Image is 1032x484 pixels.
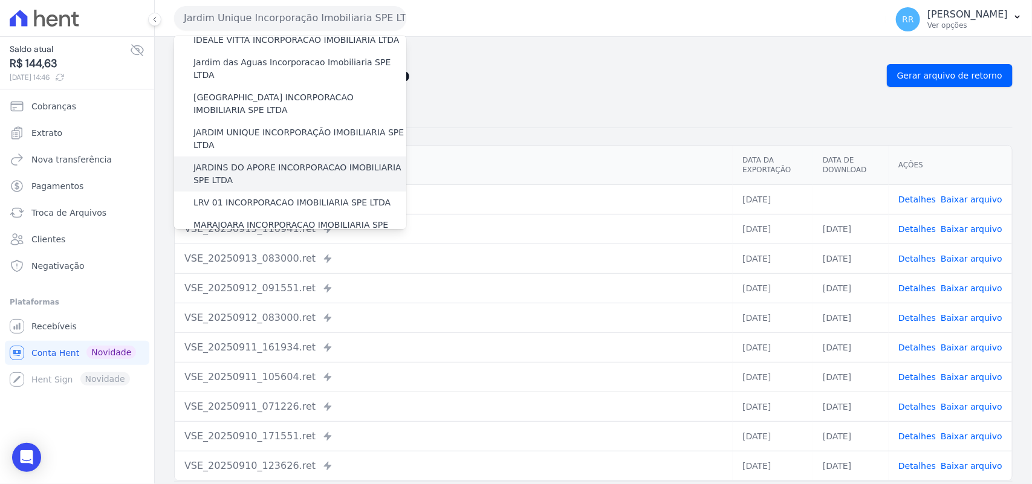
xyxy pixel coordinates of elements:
div: VSE_20250915_144626.ret [184,192,723,207]
a: Cobranças [5,94,149,118]
nav: Sidebar [10,94,144,392]
td: [DATE] [813,273,889,303]
label: LRV 01 INCORPORACAO IMOBILIARIA SPE LTDA [193,196,391,209]
span: Troca de Arquivos [31,207,106,219]
a: Detalhes [898,224,936,234]
div: VSE_20250912_083000.ret [184,311,723,325]
td: [DATE] [733,392,813,421]
a: Baixar arquivo [941,372,1002,382]
p: [PERSON_NAME] [927,8,1008,21]
td: [DATE] [733,273,813,303]
a: Nova transferência [5,147,149,172]
div: VSE_20250911_105604.ret [184,370,723,384]
span: [DATE] 14:46 [10,72,130,83]
a: Extrato [5,121,149,145]
h2: Exportações de Retorno [174,67,877,84]
td: [DATE] [813,421,889,451]
p: Ver opções [927,21,1008,30]
th: Data da Exportação [733,146,813,185]
div: VSE_20250910_123626.ret [184,459,723,473]
td: [DATE] [733,451,813,480]
a: Recebíveis [5,314,149,338]
label: [GEOGRAPHIC_DATA] INCORPORACAO IMOBILIARIA SPE LTDA [193,91,406,117]
label: IDEALE VITTA INCORPORACAO IMOBILIARIA LTDA [193,34,399,47]
span: R$ 144,63 [10,56,130,72]
span: RR [902,15,914,24]
a: Detalhes [898,283,936,293]
td: [DATE] [813,392,889,421]
a: Detalhes [898,461,936,471]
div: VSE_20250911_161934.ret [184,340,723,355]
td: [DATE] [813,332,889,362]
div: VSE_20250912_091551.ret [184,281,723,295]
th: Data de Download [813,146,889,185]
a: Detalhes [898,254,936,263]
a: Troca de Arquivos [5,201,149,225]
a: Detalhes [898,402,936,411]
label: Jardim das Aguas Incorporacao Imobiliaria SPE LTDA [193,56,406,82]
td: [DATE] [733,332,813,362]
span: Clientes [31,233,65,245]
td: [DATE] [733,421,813,451]
a: Baixar arquivo [941,461,1002,471]
td: [DATE] [813,303,889,332]
td: [DATE] [733,362,813,392]
span: Negativação [31,260,85,272]
div: Plataformas [10,295,144,309]
a: Baixar arquivo [941,283,1002,293]
td: [DATE] [733,184,813,214]
a: Detalhes [898,343,936,352]
td: [DATE] [813,362,889,392]
td: [DATE] [733,214,813,244]
label: MARAJOARA INCORPORACAO IMOBILIARIA SPE LTDA [193,219,406,244]
a: Negativação [5,254,149,278]
a: Gerar arquivo de retorno [887,64,1013,87]
a: Baixar arquivo [941,195,1002,204]
span: Gerar arquivo de retorno [897,69,1002,82]
div: VSE_20250910_171551.ret [184,429,723,444]
td: [DATE] [813,244,889,273]
a: Pagamentos [5,174,149,198]
span: Nova transferência [31,153,112,166]
label: JARDINS DO APORE INCORPORACAO IMOBILIARIA SPE LTDA [193,161,406,187]
div: Open Intercom Messenger [12,443,41,472]
span: Extrato [31,127,62,139]
div: VSE_20250913_083000.ret [184,251,723,266]
span: Cobranças [31,100,76,112]
a: Detalhes [898,195,936,204]
a: Baixar arquivo [941,254,1002,263]
a: Baixar arquivo [941,343,1002,352]
a: Baixar arquivo [941,224,1002,234]
div: VSE_20250915_110941.ret [184,222,723,236]
td: [DATE] [733,244,813,273]
div: VSE_20250911_071226.ret [184,399,723,414]
a: Baixar arquivo [941,431,1002,441]
td: [DATE] [733,303,813,332]
td: [DATE] [813,214,889,244]
a: Baixar arquivo [941,402,1002,411]
a: Baixar arquivo [941,313,1002,323]
th: Arquivo [175,146,733,185]
td: [DATE] [813,451,889,480]
nav: Breadcrumb [174,47,1013,59]
span: Conta Hent [31,347,79,359]
a: Detalhes [898,431,936,441]
label: JARDIM UNIQUE INCORPORAÇÃO IMOBILIARIA SPE LTDA [193,126,406,152]
a: Conta Hent Novidade [5,341,149,365]
a: Clientes [5,227,149,251]
span: Saldo atual [10,43,130,56]
button: Jardim Unique Incorporação Imobiliaria SPE LTDA [174,6,406,30]
th: Ações [889,146,1012,185]
span: Recebíveis [31,320,77,332]
span: Pagamentos [31,180,83,192]
button: RR [PERSON_NAME] Ver opções [886,2,1032,36]
a: Detalhes [898,372,936,382]
a: Detalhes [898,313,936,323]
span: Novidade [86,346,136,359]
